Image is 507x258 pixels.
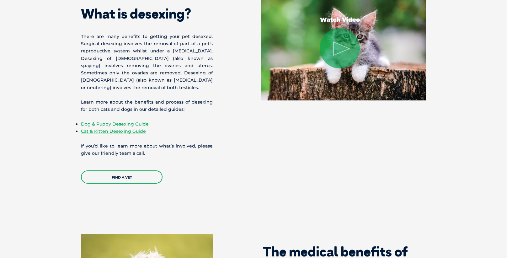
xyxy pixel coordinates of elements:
[81,7,213,20] h2: What is desexing?
[81,142,213,157] p: If you’d like to learn more about what’s involved, please give our friendly team a call.
[320,17,360,23] p: Watch Video
[81,121,149,127] a: Dog & Puppy Desexing Guide
[81,170,163,184] a: Find a Vet
[81,128,146,134] a: Cat & Kitten Desexing Guide
[81,33,213,91] p: There are many benefits to getting your pet desexed. Surgical desexing involves the removal of pa...
[81,99,213,113] p: Learn more about the benefits and process of desexing for both cats and dogs in our detailed guides:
